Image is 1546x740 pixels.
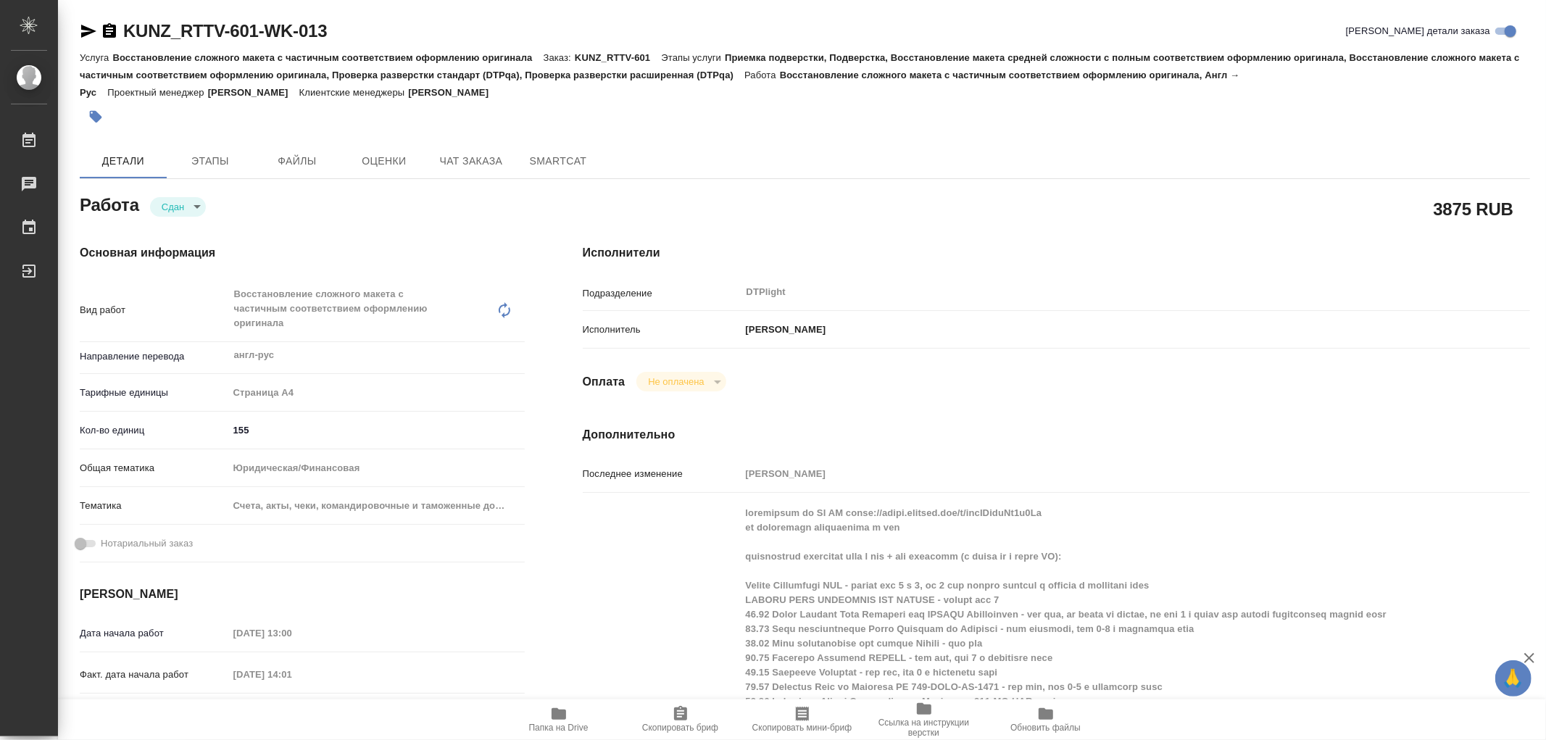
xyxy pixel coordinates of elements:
p: Направление перевода [80,349,228,364]
button: Обновить файлы [985,699,1107,740]
p: Клиентские менеджеры [299,87,409,98]
button: Сдан [157,201,188,213]
p: Исполнитель [583,323,741,337]
span: Файлы [262,152,332,170]
span: Обновить файлы [1010,723,1081,733]
span: Оценки [349,152,419,170]
span: Папка на Drive [529,723,589,733]
button: Ссылка на инструкции верстки [863,699,985,740]
p: Последнее изменение [583,467,741,481]
span: [PERSON_NAME] детали заказа [1346,24,1490,38]
p: Общая тематика [80,461,228,475]
p: Этапы услуги [661,52,725,63]
span: Чат заказа [436,152,506,170]
input: Пустое поле [741,463,1451,484]
input: Пустое поле [228,623,355,644]
h4: Дополнительно [583,426,1530,444]
div: Юридическая/Финансовая [228,456,525,481]
h4: Оплата [583,373,626,391]
span: Детали [88,152,158,170]
p: Тематика [80,499,228,513]
p: Кол-во единиц [80,423,228,438]
h2: Работа [80,191,139,217]
p: Проектный менеджер [107,87,207,98]
p: Работа [744,70,780,80]
span: SmartCat [523,152,593,170]
a: KUNZ_RTTV-601-WK-013 [123,21,327,41]
p: Факт. дата начала работ [80,668,228,682]
p: [PERSON_NAME] [208,87,299,98]
span: Нотариальный заказ [101,536,193,551]
input: Пустое поле [228,664,355,685]
button: 🙏 [1495,660,1532,697]
p: Вид работ [80,303,228,317]
button: Скопировать ссылку [101,22,118,40]
button: Папка на Drive [498,699,620,740]
span: Этапы [175,152,245,170]
button: Скопировать бриф [620,699,741,740]
button: Добавить тэг [80,101,112,133]
h2: 3875 RUB [1434,196,1513,221]
div: Страница А4 [228,381,525,405]
p: [PERSON_NAME] [408,87,499,98]
p: Дата начала работ [80,626,228,641]
span: Ссылка на инструкции верстки [872,718,976,738]
p: Тарифные единицы [80,386,228,400]
button: Скопировать мини-бриф [741,699,863,740]
button: Не оплачена [644,375,708,388]
p: Приемка подверстки, Подверстка, Восстановление макета средней сложности с полным соответствием оф... [80,52,1520,80]
p: [PERSON_NAME] [741,323,826,337]
input: ✎ Введи что-нибудь [228,420,525,441]
div: Сдан [636,372,726,391]
h4: Исполнители [583,244,1530,262]
button: Скопировать ссылку для ЯМессенджера [80,22,97,40]
h4: Основная информация [80,244,525,262]
span: Скопировать мини-бриф [752,723,852,733]
p: Услуга [80,52,112,63]
p: KUNZ_RTTV-601 [575,52,661,63]
h4: [PERSON_NAME] [80,586,525,603]
div: Сдан [150,197,206,217]
span: Скопировать бриф [642,723,718,733]
p: Подразделение [583,286,741,301]
p: Восстановление сложного макета с частичным соответствием оформлению оригинала [112,52,543,63]
div: Счета, акты, чеки, командировочные и таможенные документы [228,494,525,518]
p: Заказ: [544,52,575,63]
span: 🙏 [1501,663,1526,694]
